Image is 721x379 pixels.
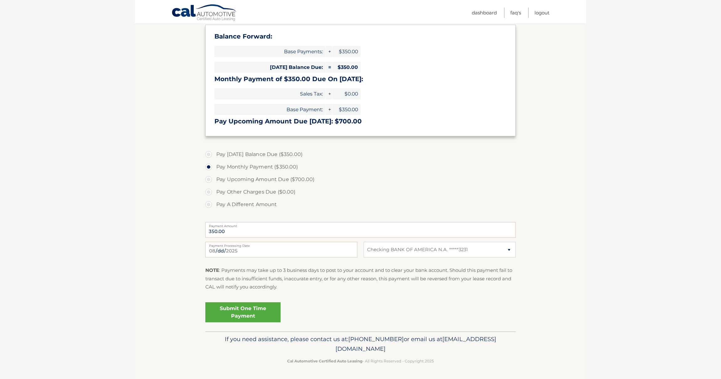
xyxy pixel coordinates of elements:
[214,46,325,57] span: Base Payments:
[534,8,550,18] a: Logout
[214,104,325,115] span: Base Payment:
[205,242,357,247] label: Payment Processing Date
[472,8,497,18] a: Dashboard
[348,335,404,343] span: [PHONE_NUMBER]
[205,198,516,211] label: Pay A Different Amount
[326,88,332,99] span: +
[209,358,512,364] p: - All Rights Reserved - Copyright 2025
[205,186,516,198] label: Pay Other Charges Due ($0.00)
[326,104,332,115] span: +
[214,75,507,83] h3: Monthly Payment of $350.00 Due On [DATE]:
[205,173,516,186] label: Pay Upcoming Amount Due ($700.00)
[205,266,516,291] p: : Payments may take up to 3 business days to post to your account and to clear your bank account....
[205,222,516,227] label: Payment Amount
[205,302,281,322] a: Submit One Time Payment
[209,334,512,354] p: If you need assistance, please contact us at: or email us at
[205,267,219,273] strong: NOTE
[214,117,507,125] h3: Pay Upcoming Amount Due [DATE]: $700.00
[205,161,516,173] label: Pay Monthly Payment ($350.00)
[332,88,360,99] span: $0.00
[205,222,516,238] input: Payment Amount
[326,62,332,73] span: =
[510,8,521,18] a: FAQ's
[205,242,357,257] input: Payment Date
[171,4,237,22] a: Cal Automotive
[326,46,332,57] span: +
[332,62,360,73] span: $350.00
[205,148,516,161] label: Pay [DATE] Balance Due ($350.00)
[214,62,325,73] span: [DATE] Balance Due:
[332,46,360,57] span: $350.00
[287,359,362,363] strong: Cal Automotive Certified Auto Leasing
[214,33,507,40] h3: Balance Forward:
[214,88,325,99] span: Sales Tax:
[332,104,360,115] span: $350.00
